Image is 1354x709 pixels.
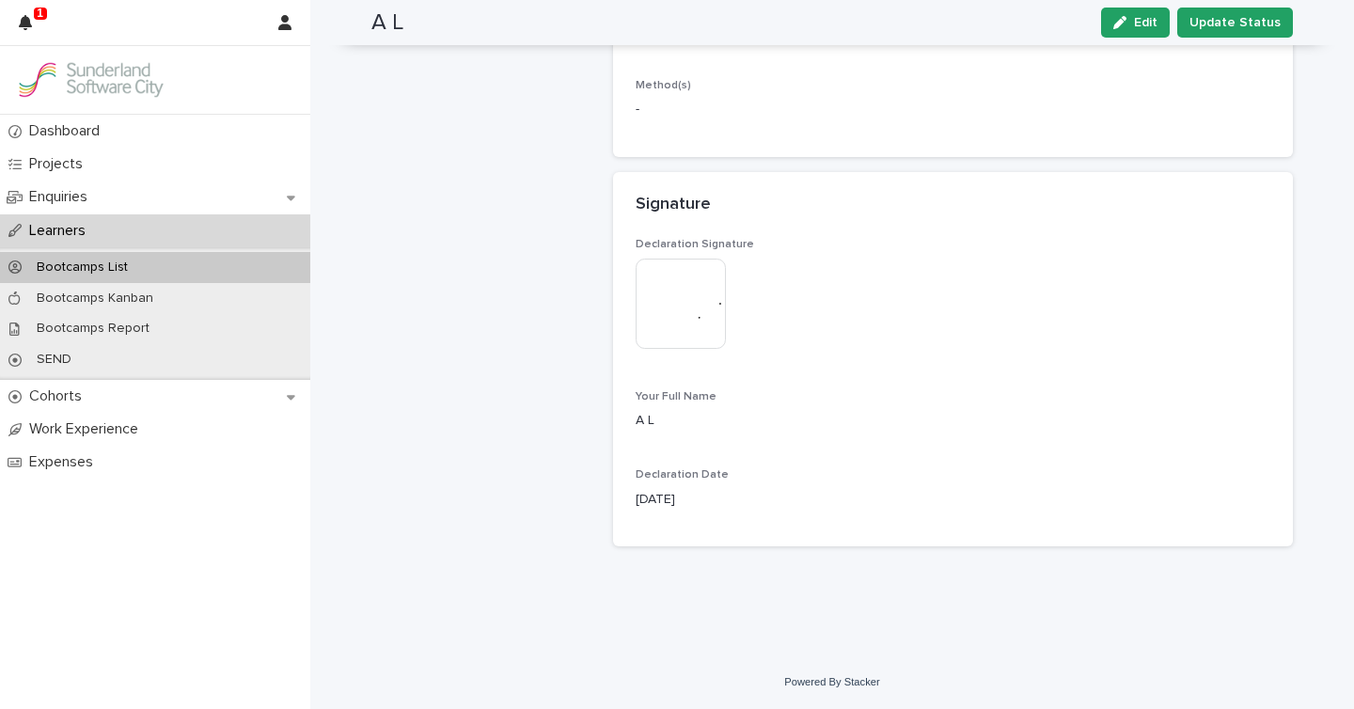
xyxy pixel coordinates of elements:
p: Projects [22,155,98,173]
span: Update Status [1189,13,1281,32]
h2: A L [371,9,403,37]
div: 1 [19,11,43,45]
p: A L [636,411,1270,431]
p: Dashboard [22,122,115,140]
button: Update Status [1177,8,1293,38]
span: Your Full Name [636,391,716,402]
p: [DATE] [636,490,1270,510]
p: Learners [22,222,101,240]
p: Enquiries [22,188,102,206]
p: SEND [22,352,87,368]
p: Bootcamps Report [22,321,165,337]
p: Work Experience [22,420,153,438]
button: Edit [1101,8,1170,38]
span: Declaration Date [636,469,729,481]
span: Method(s) [636,80,691,91]
span: Declaration Signature [636,239,754,250]
p: Cohorts [22,387,97,405]
p: Bootcamps List [22,260,143,276]
p: 1 [37,7,43,20]
p: Bootcamps Kanban [22,291,168,307]
h2: Signature [636,195,711,215]
span: Edit [1134,16,1157,29]
a: Powered By Stacker [784,676,879,687]
p: Expenses [22,453,108,471]
p: - [636,100,1270,119]
img: GVzBcg19RCOYju8xzymn [15,61,165,99]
